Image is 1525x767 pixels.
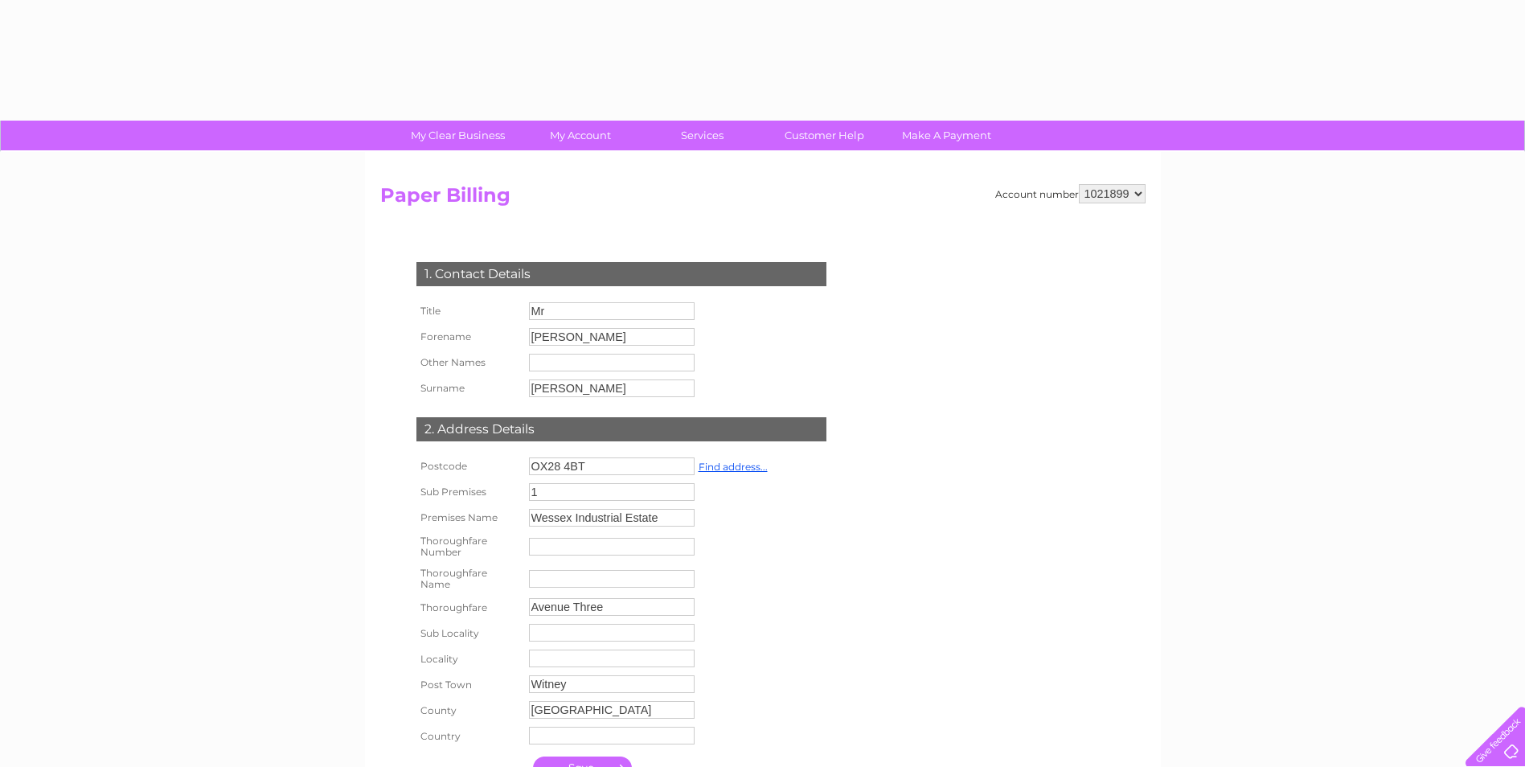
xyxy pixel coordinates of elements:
[412,671,525,697] th: Post Town
[412,324,525,350] th: Forename
[758,121,891,150] a: Customer Help
[416,417,826,441] div: 2. Address Details
[412,723,525,749] th: Country
[636,121,769,150] a: Services
[412,375,525,401] th: Surname
[514,121,646,150] a: My Account
[412,350,525,375] th: Other Names
[412,453,525,479] th: Postcode
[380,184,1146,215] h2: Paper Billing
[416,262,826,286] div: 1. Contact Details
[412,563,525,595] th: Thoroughfare Name
[995,184,1146,203] div: Account number
[880,121,1013,150] a: Make A Payment
[699,461,768,473] a: Find address...
[412,505,525,531] th: Premises Name
[412,594,525,620] th: Thoroughfare
[412,646,525,671] th: Locality
[391,121,524,150] a: My Clear Business
[412,531,525,563] th: Thoroughfare Number
[412,697,525,723] th: County
[412,620,525,646] th: Sub Locality
[412,298,525,324] th: Title
[412,479,525,505] th: Sub Premises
